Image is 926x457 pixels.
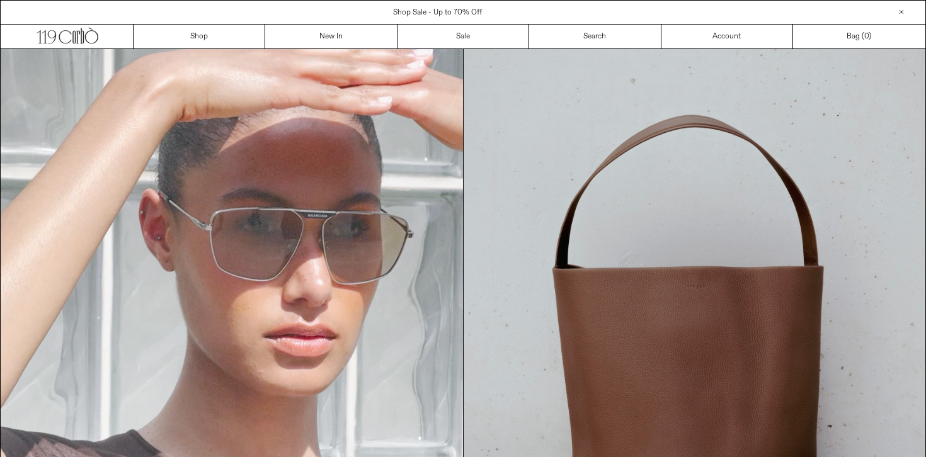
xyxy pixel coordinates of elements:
a: Search [529,25,661,48]
a: Shop Sale - Up to 70% Off [393,8,482,18]
a: Account [661,25,793,48]
a: Sale [397,25,529,48]
a: Bag () [793,25,925,48]
span: 0 [864,31,869,42]
a: New In [265,25,397,48]
span: ) [864,31,871,42]
a: Shop [134,25,265,48]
